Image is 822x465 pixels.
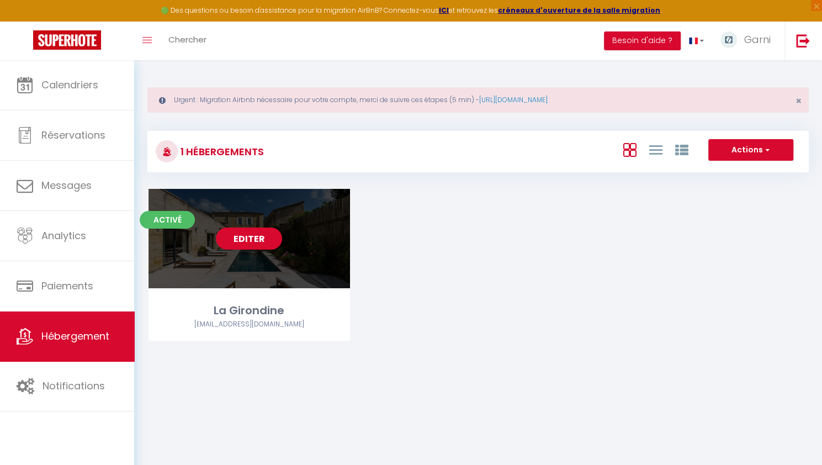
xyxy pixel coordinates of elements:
[160,22,215,60] a: Chercher
[178,139,264,164] h3: 1 Hébergements
[168,34,206,45] span: Chercher
[623,140,636,158] a: Vue en Box
[41,279,93,293] span: Paiements
[41,128,105,142] span: Réservations
[796,96,802,106] button: Close
[675,140,688,158] a: Vue par Groupe
[41,229,86,242] span: Analytics
[41,178,92,192] span: Messages
[604,31,681,50] button: Besoin d'aide ?
[479,95,548,104] a: [URL][DOMAIN_NAME]
[796,34,810,47] img: logout
[712,22,784,60] a: ... Garni
[140,211,195,229] span: Activé
[796,94,802,108] span: ×
[9,4,42,38] button: Ouvrir le widget de chat LiveChat
[708,139,793,161] button: Actions
[216,228,282,250] a: Editer
[149,302,350,319] div: La Girondine
[33,30,101,50] img: Super Booking
[43,379,105,393] span: Notifications
[41,329,109,343] span: Hébergement
[41,78,98,92] span: Calendriers
[720,31,737,48] img: ...
[147,87,809,113] div: Urgent : Migration Airbnb nécessaire pour votre compte, merci de suivre ces étapes (5 min) -
[649,140,662,158] a: Vue en Liste
[439,6,449,15] a: ICI
[744,33,771,46] span: Garni
[498,6,660,15] a: créneaux d'ouverture de la salle migration
[149,319,350,330] div: Airbnb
